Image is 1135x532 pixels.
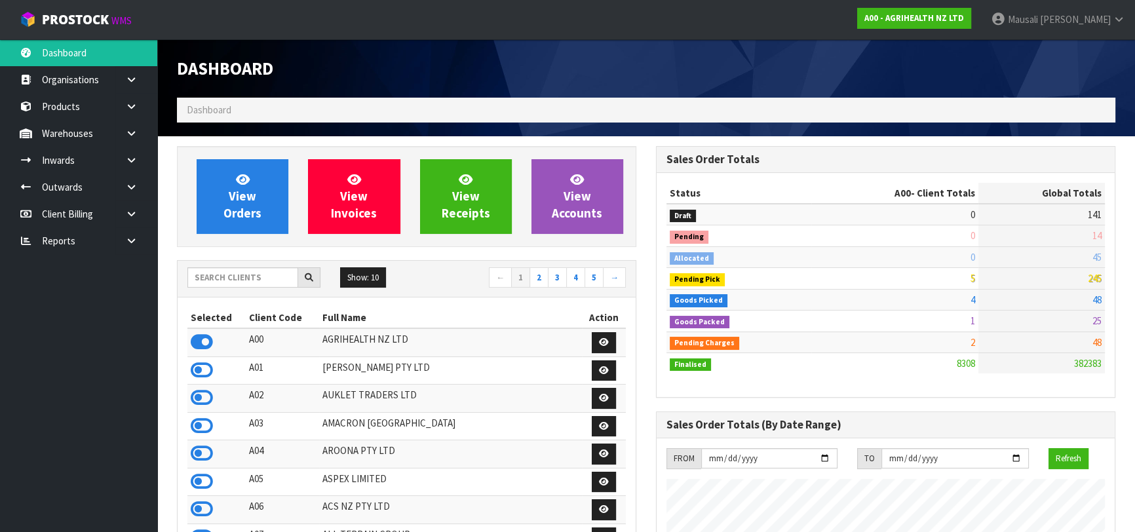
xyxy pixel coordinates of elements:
button: Refresh [1048,448,1088,469]
span: 0 [971,229,975,242]
span: 48 [1092,336,1102,349]
span: 25 [1092,314,1102,327]
a: 4 [566,267,585,288]
div: TO [857,448,881,469]
h3: Sales Order Totals [666,153,1105,166]
th: Client Code [246,307,318,328]
span: Allocated [670,252,714,265]
span: 2 [971,336,975,349]
span: Dashboard [187,104,231,116]
td: AUKLET TRADERS LTD [319,385,582,413]
a: ViewOrders [197,159,288,234]
span: 14 [1092,229,1102,242]
span: Mausali [1008,13,1038,26]
span: A00 [895,187,911,199]
span: 0 [971,208,975,221]
td: [PERSON_NAME] PTY LTD [319,356,582,385]
span: Goods Picked [670,294,727,307]
span: 245 [1088,272,1102,284]
a: ViewInvoices [308,159,400,234]
span: Finalised [670,358,711,371]
th: Selected [187,307,246,328]
button: Show: 10 [340,267,386,288]
a: 5 [585,267,604,288]
span: Draft [670,210,696,223]
span: View Receipts [442,172,490,221]
td: A06 [246,496,318,524]
td: A02 [246,385,318,413]
span: View Orders [223,172,261,221]
input: Search clients [187,267,298,288]
span: 141 [1088,208,1102,221]
strong: A00 - AGRIHEALTH NZ LTD [864,12,964,24]
span: Pending Pick [670,273,725,286]
td: A00 [246,328,318,356]
span: Dashboard [177,58,273,79]
a: A00 - AGRIHEALTH NZ LTD [857,8,971,29]
td: AMACRON [GEOGRAPHIC_DATA] [319,412,582,440]
a: 1 [511,267,530,288]
th: - Client Totals [811,183,978,204]
td: A01 [246,356,318,385]
a: ViewAccounts [531,159,623,234]
span: Goods Packed [670,316,729,329]
span: 4 [971,294,975,306]
span: 1 [971,314,975,327]
span: 8308 [957,357,975,370]
span: 382383 [1074,357,1102,370]
a: 2 [529,267,548,288]
th: Action [582,307,626,328]
span: View Accounts [552,172,602,221]
a: → [603,267,626,288]
a: 3 [548,267,567,288]
a: ← [489,267,512,288]
span: 0 [971,251,975,263]
div: FROM [666,448,701,469]
span: Pending Charges [670,337,739,350]
h3: Sales Order Totals (By Date Range) [666,419,1105,431]
img: cube-alt.png [20,11,36,28]
td: A03 [246,412,318,440]
span: Pending [670,231,708,244]
span: [PERSON_NAME] [1040,13,1111,26]
span: 5 [971,272,975,284]
td: AGRIHEALTH NZ LTD [319,328,582,356]
span: 45 [1092,251,1102,263]
nav: Page navigation [417,267,626,290]
a: ViewReceipts [420,159,512,234]
td: ASPEX LIMITED [319,468,582,496]
span: ProStock [42,11,109,28]
th: Global Totals [978,183,1105,204]
td: AROONA PTY LTD [319,440,582,468]
span: 48 [1092,294,1102,306]
td: ACS NZ PTY LTD [319,496,582,524]
td: A05 [246,468,318,496]
small: WMS [111,14,132,27]
th: Status [666,183,811,204]
td: A04 [246,440,318,468]
span: View Invoices [331,172,377,221]
th: Full Name [319,307,582,328]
